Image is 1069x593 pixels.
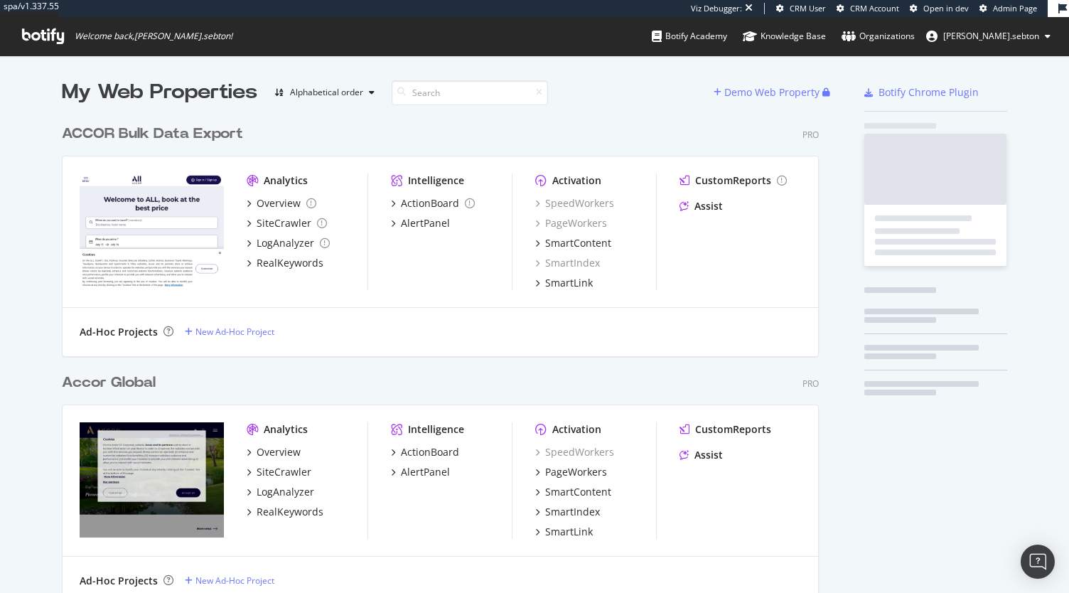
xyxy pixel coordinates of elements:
[535,485,611,499] a: SmartContent
[401,216,450,230] div: AlertPanel
[185,326,274,338] a: New Ad-Hoc Project
[1021,545,1055,579] div: Open Intercom Messenger
[545,276,593,290] div: SmartLink
[401,465,450,479] div: AlertPanel
[247,216,327,230] a: SiteCrawler
[837,3,899,14] a: CRM Account
[247,236,330,250] a: LogAnalyzer
[535,276,593,290] a: SmartLink
[545,505,600,519] div: SmartIndex
[391,445,459,459] a: ActionBoard
[694,448,723,462] div: Assist
[679,448,723,462] a: Assist
[979,3,1037,14] a: Admin Page
[247,196,316,210] a: Overview
[257,256,323,270] div: RealKeywords
[247,256,323,270] a: RealKeywords
[269,81,380,104] button: Alphabetical order
[408,422,464,437] div: Intelligence
[401,196,459,210] div: ActionBoard
[185,575,274,587] a: New Ad-Hoc Project
[790,3,826,14] span: CRM User
[257,236,314,250] div: LogAnalyzer
[694,199,723,213] div: Assist
[408,173,464,188] div: Intelligence
[923,3,969,14] span: Open in dev
[652,17,727,55] a: Botify Academy
[391,465,450,479] a: AlertPanel
[802,129,819,141] div: Pro
[392,80,548,105] input: Search
[195,575,274,587] div: New Ad-Hoc Project
[62,124,243,144] div: ACCOR Bulk Data Export
[545,525,593,539] div: SmartLink
[247,485,314,499] a: LogAnalyzer
[679,422,771,437] a: CustomReports
[915,25,1062,48] button: [PERSON_NAME].sebton
[724,85,820,100] div: Demo Web Property
[743,17,826,55] a: Knowledge Base
[535,256,600,270] a: SmartIndex
[552,422,601,437] div: Activation
[802,378,819,390] div: Pro
[62,373,161,393] a: Accor Global
[401,445,459,459] div: ActionBoard
[62,373,156,393] div: Accor Global
[552,173,601,188] div: Activation
[257,445,301,459] div: Overview
[695,422,771,437] div: CustomReports
[842,17,915,55] a: Organizations
[535,236,611,250] a: SmartContent
[62,124,249,144] a: ACCOR Bulk Data Export
[695,173,771,188] div: CustomReports
[257,465,311,479] div: SiteCrawler
[864,85,979,100] a: Botify Chrome Plugin
[264,422,308,437] div: Analytics
[80,173,224,289] img: bulk.accor.com
[391,216,450,230] a: AlertPanel
[535,216,607,230] a: PageWorkers
[80,574,158,588] div: Ad-Hoc Projects
[247,445,301,459] a: Overview
[391,196,475,210] a: ActionBoard
[910,3,969,14] a: Open in dev
[62,78,257,107] div: My Web Properties
[535,505,600,519] a: SmartIndex
[679,199,723,213] a: Assist
[80,422,224,538] img: all.accor.com
[850,3,899,14] span: CRM Account
[776,3,826,14] a: CRM User
[714,86,822,98] a: Demo Web Property
[247,465,311,479] a: SiteCrawler
[879,85,979,100] div: Botify Chrome Plugin
[195,326,274,338] div: New Ad-Hoc Project
[842,29,915,43] div: Organizations
[264,173,308,188] div: Analytics
[247,505,323,519] a: RealKeywords
[943,30,1039,42] span: anne.sebton
[535,445,614,459] a: SpeedWorkers
[75,31,232,42] span: Welcome back, [PERSON_NAME].sebton !
[691,3,742,14] div: Viz Debugger:
[545,465,607,479] div: PageWorkers
[257,196,301,210] div: Overview
[679,173,787,188] a: CustomReports
[257,216,311,230] div: SiteCrawler
[257,485,314,499] div: LogAnalyzer
[545,485,611,499] div: SmartContent
[80,325,158,339] div: Ad-Hoc Projects
[545,236,611,250] div: SmartContent
[535,196,614,210] a: SpeedWorkers
[714,81,822,104] button: Demo Web Property
[993,3,1037,14] span: Admin Page
[535,525,593,539] a: SmartLink
[290,88,363,97] div: Alphabetical order
[257,505,323,519] div: RealKeywords
[652,29,727,43] div: Botify Academy
[535,465,607,479] a: PageWorkers
[743,29,826,43] div: Knowledge Base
